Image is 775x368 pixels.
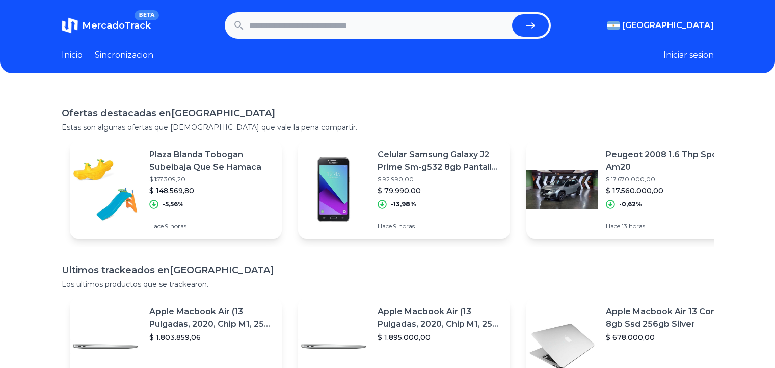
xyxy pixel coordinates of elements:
[135,10,158,20] span: BETA
[298,141,510,239] a: Featured imageCelular Samsung Galaxy J2 Prime Sm-g532 8gb Pantalla Fantasm$ 92.990,00$ 79.990,00-...
[378,332,502,343] p: $ 1.895.000,00
[606,175,730,183] p: $ 17.670.000,00
[622,19,714,32] span: [GEOGRAPHIC_DATA]
[606,306,730,330] p: Apple Macbook Air 13 Core I5 8gb Ssd 256gb Silver
[606,332,730,343] p: $ 678.000,00
[526,154,598,225] img: Featured image
[619,200,642,208] p: -0,62%
[606,149,730,173] p: Peugeot 2008 1.6 Thp Sport Am20
[163,200,184,208] p: -5,56%
[62,263,714,277] h1: Ultimos trackeados en [GEOGRAPHIC_DATA]
[70,154,141,225] img: Featured image
[378,175,502,183] p: $ 92.990,00
[298,154,369,225] img: Featured image
[378,222,502,230] p: Hace 9 horas
[62,106,714,120] h1: Ofertas destacadas en [GEOGRAPHIC_DATA]
[607,21,620,30] img: Argentina
[70,141,282,239] a: Featured imagePlaza Blanda Tobogan Subeibaja Que Se Hamaca$ 157.309,20$ 148.569,80-5,56%Hace 9 horas
[62,17,78,34] img: MercadoTrack
[62,49,83,61] a: Inicio
[62,17,151,34] a: MercadoTrackBETA
[378,149,502,173] p: Celular Samsung Galaxy J2 Prime Sm-g532 8gb Pantalla Fantasm
[149,332,274,343] p: $ 1.803.859,06
[95,49,153,61] a: Sincronizacion
[606,186,730,196] p: $ 17.560.000,00
[149,222,274,230] p: Hace 9 horas
[606,222,730,230] p: Hace 13 horas
[391,200,416,208] p: -13,98%
[149,306,274,330] p: Apple Macbook Air (13 Pulgadas, 2020, Chip M1, 256 Gb De Ssd, 8 Gb De Ram) - Plata
[378,306,502,330] p: Apple Macbook Air (13 Pulgadas, 2020, Chip M1, 256 Gb De Ssd, 8 Gb De Ram) - Plata
[607,19,714,32] button: [GEOGRAPHIC_DATA]
[378,186,502,196] p: $ 79.990,00
[149,175,274,183] p: $ 157.309,20
[149,186,274,196] p: $ 148.569,80
[62,122,714,133] p: Estas son algunas ofertas que [DEMOGRAPHIC_DATA] que vale la pena compartir.
[62,279,714,290] p: Los ultimos productos que se trackearon.
[149,149,274,173] p: Plaza Blanda Tobogan Subeibaja Que Se Hamaca
[526,141,738,239] a: Featured imagePeugeot 2008 1.6 Thp Sport Am20$ 17.670.000,00$ 17.560.000,00-0,62%Hace 13 horas
[82,20,151,31] span: MercadoTrack
[663,49,714,61] button: Iniciar sesion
